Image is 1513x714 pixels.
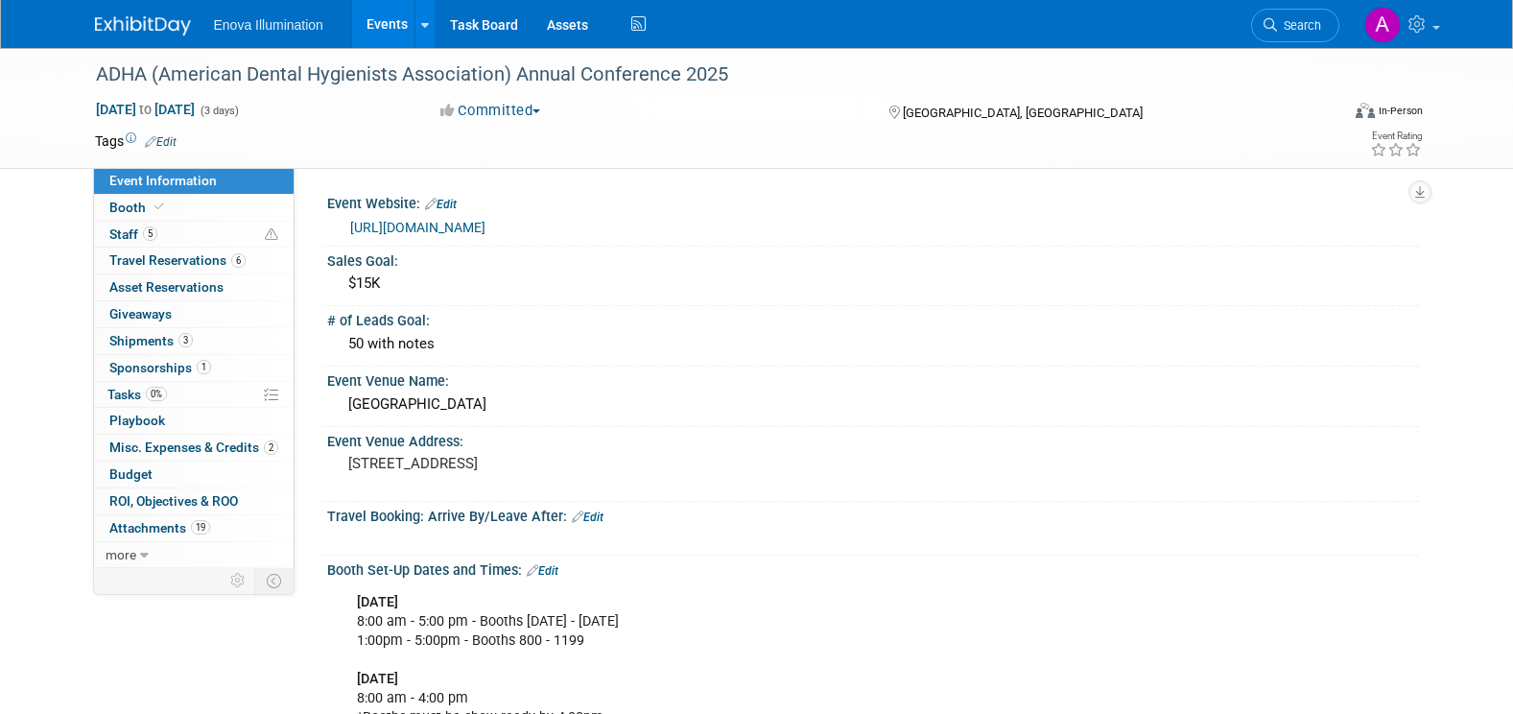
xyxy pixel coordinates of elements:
[154,202,164,212] i: Booth reservation complete
[94,195,294,221] a: Booth
[327,427,1419,451] div: Event Venue Address:
[109,466,153,482] span: Budget
[1356,103,1375,118] img: Format-Inperson.png
[222,568,255,593] td: Personalize Event Tab Strip
[109,333,193,348] span: Shipments
[109,413,165,428] span: Playbook
[109,520,210,535] span: Attachments
[143,226,157,241] span: 5
[327,556,1419,581] div: Booth Set-Up Dates and Times:
[327,247,1419,271] div: Sales Goal:
[95,131,177,151] td: Tags
[434,101,548,121] button: Committed
[327,189,1419,214] div: Event Website:
[1364,7,1401,43] img: Andrea Miller
[94,274,294,300] a: Asset Reservations
[903,106,1143,120] span: [GEOGRAPHIC_DATA], [GEOGRAPHIC_DATA]
[94,328,294,354] a: Shipments3
[1370,131,1422,141] div: Event Rating
[342,329,1405,359] div: 50 with notes
[94,515,294,541] a: Attachments19
[109,200,168,215] span: Booth
[94,488,294,514] a: ROI, Objectives & ROO
[327,306,1419,330] div: # of Leads Goal:
[199,105,239,117] span: (3 days)
[327,367,1419,391] div: Event Venue Name:
[95,16,191,36] img: ExhibitDay
[265,226,278,244] span: Potential Scheduling Conflict -- at least one attendee is tagged in another overlapping event.
[342,269,1405,298] div: $15K
[1251,9,1339,42] a: Search
[94,435,294,461] a: Misc. Expenses & Credits2
[136,102,154,117] span: to
[146,387,167,401] span: 0%
[572,511,603,524] a: Edit
[264,440,278,455] span: 2
[94,168,294,194] a: Event Information
[109,226,157,242] span: Staff
[178,333,193,347] span: 3
[342,390,1405,419] div: [GEOGRAPHIC_DATA]
[109,360,211,375] span: Sponsorships
[1226,100,1424,129] div: Event Format
[145,135,177,149] a: Edit
[94,462,294,488] a: Budget
[95,101,196,118] span: [DATE] [DATE]
[94,355,294,381] a: Sponsorships1
[350,220,485,235] a: [URL][DOMAIN_NAME]
[94,382,294,408] a: Tasks0%
[109,493,238,509] span: ROI, Objectives & ROO
[94,301,294,327] a: Giveaways
[254,568,294,593] td: Toggle Event Tabs
[357,594,398,610] b: [DATE]
[94,222,294,248] a: Staff5
[425,198,457,211] a: Edit
[1277,18,1321,33] span: Search
[106,547,136,562] span: more
[214,17,323,33] span: Enova Illumination
[109,440,278,455] span: Misc. Expenses & Credits
[527,564,558,578] a: Edit
[89,58,1311,92] div: ADHA (American Dental Hygienists Association) Annual Conference 2025
[94,248,294,274] a: Travel Reservations6
[357,671,398,687] b: [DATE]
[94,542,294,568] a: more
[231,253,246,268] span: 6
[109,252,246,268] span: Travel Reservations
[107,387,167,402] span: Tasks
[109,306,172,321] span: Giveaways
[109,173,217,188] span: Event Information
[327,502,1419,527] div: Travel Booking: Arrive By/Leave After:
[109,279,224,295] span: Asset Reservations
[191,520,210,535] span: 19
[1378,104,1423,118] div: In-Person
[94,408,294,434] a: Playbook
[348,455,761,472] pre: [STREET_ADDRESS]
[197,360,211,374] span: 1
